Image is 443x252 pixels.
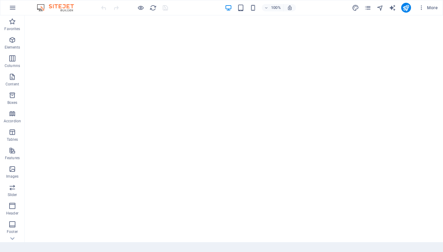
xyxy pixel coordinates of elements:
p: Slider [8,192,17,197]
h6: 100% [271,4,281,11]
button: More [416,3,440,13]
p: Favorites [4,26,20,31]
p: Images [6,174,19,179]
button: text_generator [389,4,396,11]
p: Tables [7,137,18,142]
button: 100% [262,4,284,11]
button: reload [149,4,157,11]
i: Pages (Ctrl+Alt+S) [364,4,371,11]
i: AI Writer [389,4,396,11]
p: Header [6,211,18,216]
button: navigator [377,4,384,11]
button: design [352,4,359,11]
p: Features [5,156,20,160]
p: Footer [7,229,18,234]
button: pages [364,4,372,11]
i: Reload page [150,4,157,11]
button: Click here to leave preview mode and continue editing [137,4,144,11]
i: On resize automatically adjust zoom level to fit chosen device. [287,5,293,10]
p: Boxes [7,100,18,105]
i: Design (Ctrl+Alt+Y) [352,4,359,11]
img: Editor Logo [35,4,82,11]
i: Publish [402,4,409,11]
p: Elements [5,45,20,50]
i: Navigator [377,4,384,11]
span: More [418,5,438,11]
button: publish [401,3,411,13]
p: Content [6,82,19,87]
p: Columns [5,63,20,68]
p: Accordion [4,119,21,124]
